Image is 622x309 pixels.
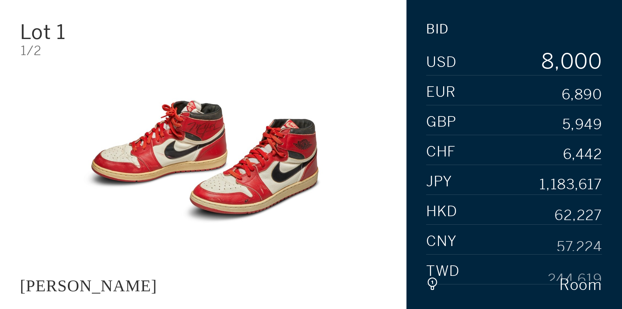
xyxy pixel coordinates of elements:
span: CNY [426,234,457,248]
span: HKD [426,204,457,218]
div: 0 [574,51,588,72]
div: Lot 1 [20,22,142,42]
span: JPY [426,175,452,189]
div: 8 [540,51,554,72]
div: 1/2 [21,45,386,57]
span: GBP [426,115,457,129]
span: USD [426,55,457,69]
div: 244,619 [548,267,602,281]
div: 6,442 [563,147,602,161]
div: 62,227 [554,207,602,221]
img: JACQUES MAJORELLE [62,67,345,256]
div: 6,890 [562,88,602,102]
span: TWD [426,264,460,278]
div: 5,949 [562,117,602,132]
div: 1,183,617 [539,177,602,191]
div: 57,224 [557,237,602,251]
div: [PERSON_NAME] [20,277,157,295]
div: Bid [426,23,449,36]
div: Room [439,278,602,293]
div: 0 [588,51,602,72]
div: 0 [560,51,574,72]
span: EUR [426,85,456,99]
span: CHF [426,145,456,159]
div: 9 [540,72,554,93]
